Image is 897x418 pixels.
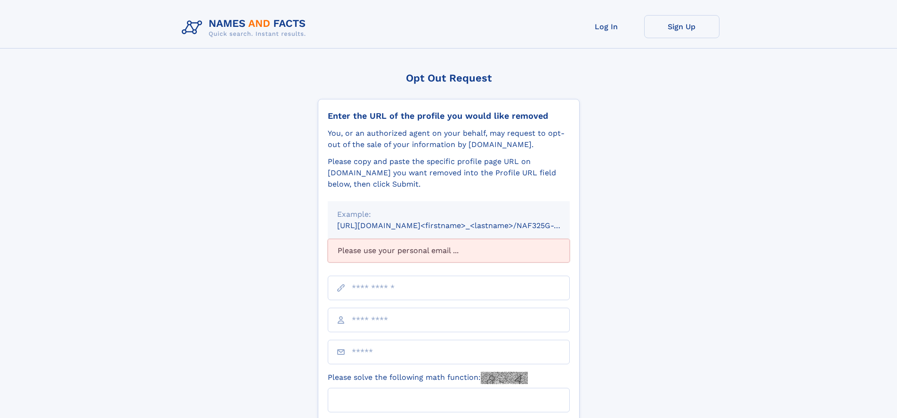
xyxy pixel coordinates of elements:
div: Opt Out Request [318,72,580,84]
div: Example: [337,209,560,220]
a: Sign Up [644,15,719,38]
div: Enter the URL of the profile you would like removed [328,111,570,121]
img: Logo Names and Facts [178,15,314,41]
div: You, or an authorized agent on your behalf, may request to opt-out of the sale of your informatio... [328,128,570,150]
div: Please use your personal email ... [328,239,570,262]
div: Please copy and paste the specific profile page URL on [DOMAIN_NAME] you want removed into the Pr... [328,156,570,190]
small: [URL][DOMAIN_NAME]<firstname>_<lastname>/NAF325G-xxxxxxxx [337,221,588,230]
a: Log In [569,15,644,38]
label: Please solve the following math function: [328,372,528,384]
